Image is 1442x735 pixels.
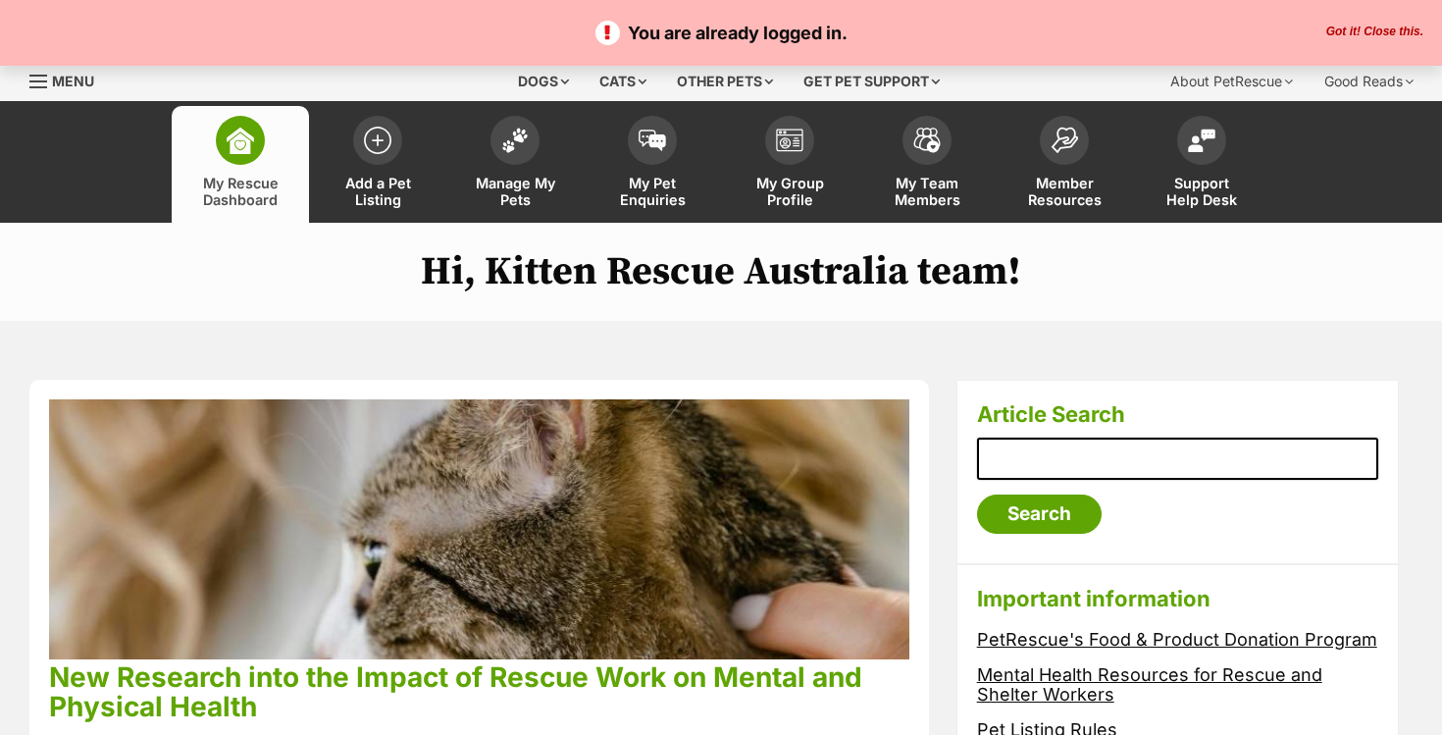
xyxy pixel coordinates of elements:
h3: Article Search [977,400,1378,428]
a: Mental Health Resources for Rescue and Shelter Workers [977,664,1322,706]
img: phpu68lcuz3p4idnkqkn.jpg [49,399,909,659]
div: Get pet support [790,62,953,101]
a: My Group Profile [721,106,858,223]
a: PetRescue's Food & Product Donation Program [977,629,1377,650]
div: About PetRescue [1157,62,1307,101]
span: Member Resources [1020,175,1108,208]
img: pet-enquiries-icon-7e3ad2cf08bfb03b45e93fb7055b45f3efa6380592205ae92323e6603595dc1f.svg [639,130,666,151]
div: Other pets [663,62,787,101]
img: help-desk-icon-fdf02630f3aa405de69fd3d07c3f3aa587a6932b1a1747fa1d2bba05be0121f9.svg [1188,129,1215,152]
span: My Group Profile [746,175,834,208]
span: Support Help Desk [1158,175,1246,208]
img: member-resources-icon-8e73f808a243e03378d46382f2149f9095a855e16c252ad45f914b54edf8863c.svg [1051,127,1078,153]
span: My Team Members [883,175,971,208]
img: add-pet-listing-icon-0afa8454b4691262ce3f59096e99ab1cd57d4a30225e0717b998d2c9b9846f56.svg [364,127,391,154]
div: Good Reads [1311,62,1427,101]
span: My Pet Enquiries [608,175,696,208]
a: My Pet Enquiries [584,106,721,223]
img: team-members-icon-5396bd8760b3fe7c0b43da4ab00e1e3bb1a5d9ba89233759b79545d2d3fc5d0d.svg [913,128,941,153]
span: Menu [52,73,94,89]
span: My Rescue Dashboard [196,175,284,208]
img: group-profile-icon-3fa3cf56718a62981997c0bc7e787c4b2cf8bcc04b72c1350f741eb67cf2f40e.svg [776,129,803,152]
h3: Important information [977,585,1378,612]
span: Manage My Pets [471,175,559,208]
a: Support Help Desk [1133,106,1270,223]
a: My Rescue Dashboard [172,106,309,223]
a: New Research into the Impact of Rescue Work on Mental and Physical Health [49,660,862,723]
div: Cats [586,62,660,101]
div: Dogs [504,62,583,101]
a: Add a Pet Listing [309,106,446,223]
input: Search [977,495,1102,534]
a: Member Resources [996,106,1133,223]
a: My Team Members [858,106,996,223]
a: Manage My Pets [446,106,584,223]
img: dashboard-icon-eb2f2d2d3e046f16d808141f083e7271f6b2e854fb5c12c21221c1fb7104beca.svg [227,127,254,154]
a: Menu [29,62,108,97]
span: Add a Pet Listing [334,175,422,208]
img: manage-my-pets-icon-02211641906a0b7f246fdf0571729dbe1e7629f14944591b6c1af311fb30b64b.svg [501,128,529,153]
